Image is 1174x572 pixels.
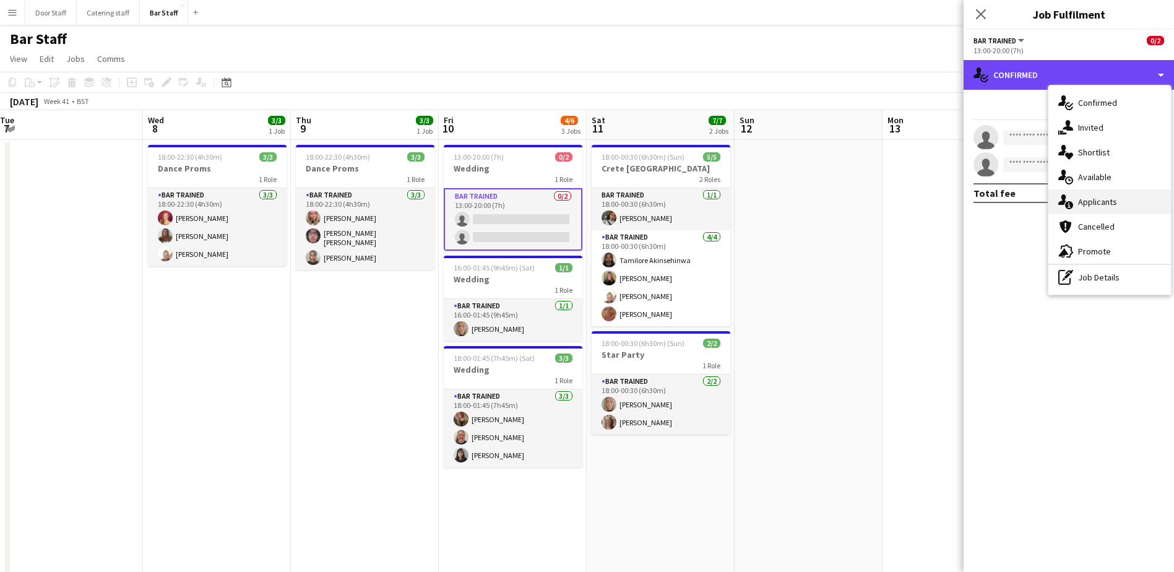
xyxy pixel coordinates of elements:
[444,346,582,467] app-job-card: 18:00-01:45 (7h45m) (Sat)3/3Wedding1 RoleBar trained3/318:00-01:45 (7h45m)[PERSON_NAME][PERSON_NA...
[973,187,1016,199] div: Total fee
[444,389,582,467] app-card-role: Bar trained3/318:00-01:45 (7h45m)[PERSON_NAME][PERSON_NAME][PERSON_NAME]
[592,145,730,326] app-job-card: 18:00-00:30 (6h30m) (Sun)5/5Crete [GEOGRAPHIC_DATA]2 RolesBar trained1/118:00-00:30 (6h30m)[PERSO...
[555,263,572,272] span: 1/1
[973,36,1026,45] button: Bar trained
[77,1,140,25] button: Catering staff
[5,51,32,67] a: View
[148,163,287,174] h3: Dance Proms
[738,121,754,136] span: 12
[92,51,130,67] a: Comms
[259,152,277,162] span: 3/3
[294,121,311,136] span: 9
[296,188,434,270] app-card-role: Bar trained3/318:00-22:30 (4h30m)[PERSON_NAME][PERSON_NAME] [PERSON_NAME][PERSON_NAME]
[1078,122,1103,133] span: Invited
[964,6,1174,22] h3: Job Fulfilment
[555,353,572,363] span: 3/3
[561,126,581,136] div: 3 Jobs
[444,274,582,285] h3: Wedding
[590,121,605,136] span: 11
[555,175,572,184] span: 1 Role
[592,375,730,435] app-card-role: Bar trained2/218:00-00:30 (6h30m)[PERSON_NAME][PERSON_NAME]
[77,97,89,106] div: BST
[416,116,433,125] span: 3/3
[269,126,285,136] div: 1 Job
[296,115,311,126] span: Thu
[555,285,572,295] span: 1 Role
[61,51,90,67] a: Jobs
[561,116,578,125] span: 4/6
[444,364,582,375] h3: Wedding
[41,97,72,106] span: Week 41
[702,361,720,370] span: 1 Role
[555,152,572,162] span: 0/2
[973,36,1016,45] span: Bar trained
[407,152,425,162] span: 3/3
[442,121,454,136] span: 10
[592,163,730,174] h3: Crete [GEOGRAPHIC_DATA]
[296,163,434,174] h3: Dance Proms
[268,116,285,125] span: 3/3
[444,188,582,251] app-card-role: Bar trained0/213:00-20:00 (7h)
[97,53,125,64] span: Comms
[444,256,582,341] app-job-card: 16:00-01:45 (9h45m) (Sat)1/1Wedding1 RoleBar trained1/116:00-01:45 (9h45m)[PERSON_NAME]
[454,353,535,363] span: 18:00-01:45 (7h45m) (Sat)
[148,188,287,266] app-card-role: Bar trained3/318:00-22:30 (4h30m)[PERSON_NAME][PERSON_NAME][PERSON_NAME]
[1147,36,1164,45] span: 0/2
[592,331,730,435] app-job-card: 18:00-00:30 (6h30m) (Sun)2/2Star Party1 RoleBar trained2/218:00-00:30 (6h30m)[PERSON_NAME][PERSON...
[454,263,535,272] span: 16:00-01:45 (9h45m) (Sat)
[158,152,222,162] span: 18:00-22:30 (4h30m)
[592,188,730,230] app-card-role: Bar trained1/118:00-00:30 (6h30m)[PERSON_NAME]
[709,116,726,125] span: 7/7
[140,1,188,25] button: Bar Staff
[148,115,164,126] span: Wed
[146,121,164,136] span: 8
[1078,171,1111,183] span: Available
[444,115,454,126] span: Fri
[454,152,504,162] span: 13:00-20:00 (7h)
[35,51,59,67] a: Edit
[148,145,287,266] app-job-card: 18:00-22:30 (4h30m)3/3Dance Proms1 RoleBar trained3/318:00-22:30 (4h30m)[PERSON_NAME][PERSON_NAME...
[444,299,582,341] app-card-role: Bar trained1/116:00-01:45 (9h45m)[PERSON_NAME]
[555,376,572,385] span: 1 Role
[602,152,684,162] span: 18:00-00:30 (6h30m) (Sun)
[964,60,1174,90] div: Confirmed
[592,115,605,126] span: Sat
[703,339,720,348] span: 2/2
[10,53,27,64] span: View
[40,53,54,64] span: Edit
[886,121,904,136] span: 13
[417,126,433,136] div: 1 Job
[1048,265,1171,290] div: Job Details
[1078,221,1115,232] span: Cancelled
[887,115,904,126] span: Mon
[973,46,1164,55] div: 13:00-20:00 (7h)
[699,175,720,184] span: 2 Roles
[444,163,582,174] h3: Wedding
[592,230,730,326] app-card-role: Bar trained4/418:00-00:30 (6h30m)Tamilore Akinsehinwa[PERSON_NAME][PERSON_NAME][PERSON_NAME]
[592,349,730,360] h3: Star Party
[259,175,277,184] span: 1 Role
[1078,147,1110,158] span: Shortlist
[703,152,720,162] span: 5/5
[66,53,85,64] span: Jobs
[306,152,370,162] span: 18:00-22:30 (4h30m)
[1078,246,1111,257] span: Promote
[444,145,582,251] app-job-card: 13:00-20:00 (7h)0/2Wedding1 RoleBar trained0/213:00-20:00 (7h)
[1078,97,1117,108] span: Confirmed
[740,115,754,126] span: Sun
[25,1,77,25] button: Door Staff
[709,126,728,136] div: 2 Jobs
[10,95,38,108] div: [DATE]
[602,339,684,348] span: 18:00-00:30 (6h30m) (Sun)
[296,145,434,270] app-job-card: 18:00-22:30 (4h30m)3/3Dance Proms1 RoleBar trained3/318:00-22:30 (4h30m)[PERSON_NAME][PERSON_NAME...
[407,175,425,184] span: 1 Role
[10,30,67,48] h1: Bar Staff
[1078,196,1117,207] span: Applicants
